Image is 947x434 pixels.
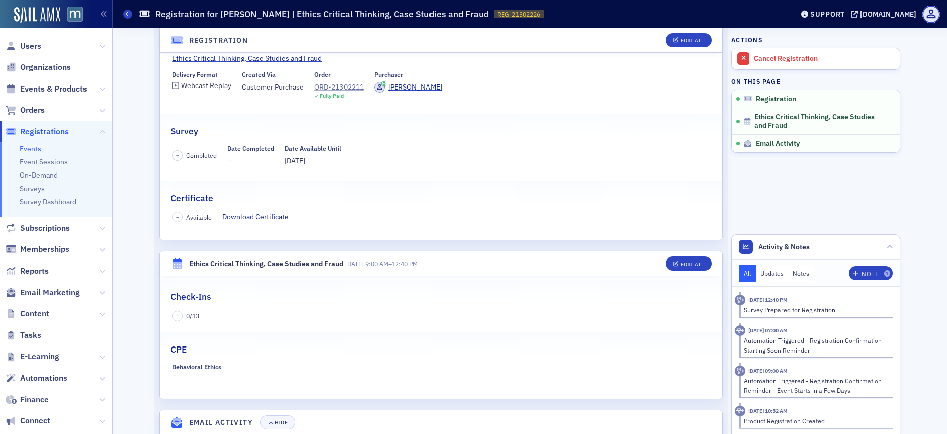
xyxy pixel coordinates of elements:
div: Fully Paid [320,93,344,99]
a: Content [6,308,49,319]
div: Created Via [242,71,276,78]
img: SailAMX [67,7,83,22]
div: Automation Triggered - Registration Confirmation Reminder - Event Starts in a Few Days [744,376,886,395]
span: Ethics Critical Thinking, Case Studies and Fraud [754,113,887,130]
div: Date Completed [227,145,274,152]
div: [DOMAIN_NAME] [860,10,916,19]
span: Automations [20,373,67,384]
div: Hide [275,420,288,425]
div: Delivery Format [172,71,218,78]
div: Date Available Until [285,145,341,152]
h4: On this page [731,77,900,86]
time: 9/24/2025 12:40 PM [748,296,788,303]
a: E-Learning [6,351,59,362]
span: Email Activity [756,139,800,148]
h4: Email Activity [189,417,253,428]
a: Ethics Critical Thinking, Case Studies and Fraud [172,53,710,64]
span: – [345,259,418,268]
time: 12:40 PM [392,259,418,268]
span: Available [186,213,212,222]
button: Note [849,266,893,280]
div: – [172,363,299,381]
div: Activity [735,295,745,305]
h1: Registration for [PERSON_NAME] | Ethics Critical Thinking, Case Studies and Fraud [155,8,489,20]
span: E-Learning [20,351,59,362]
img: SailAMX [14,7,60,23]
a: Event Sessions [20,157,68,166]
span: – [176,312,179,319]
div: [PERSON_NAME] [388,82,442,93]
button: [DOMAIN_NAME] [851,11,920,18]
a: Tasks [6,330,41,341]
span: – [176,152,179,159]
button: Edit All [666,33,711,47]
span: Activity & Notes [758,242,810,252]
h4: Actions [731,35,762,44]
a: Reports [6,266,49,277]
div: Webcast Replay [181,83,231,89]
span: Customer Purchase [242,82,304,93]
a: Cancel Registration [732,48,900,69]
time: 9/10/2025 10:52 AM [748,407,788,414]
a: Orders [6,105,45,116]
div: Activity [735,366,745,376]
a: Registrations [6,126,69,137]
span: Reports [20,266,49,277]
button: Notes [788,265,814,282]
h2: CPE [170,343,187,356]
div: Order [314,71,331,78]
a: Finance [6,394,49,405]
a: Survey Dashboard [20,197,76,206]
span: Memberships [20,244,69,255]
div: Support [810,10,845,19]
a: Events [20,144,41,153]
div: Note [862,271,879,277]
span: Completed [186,151,217,160]
div: Activity [735,406,745,416]
a: Email Marketing [6,287,80,298]
div: Purchaser [374,71,403,78]
span: [DATE] [285,156,305,165]
button: Edit All [666,256,711,271]
div: Automation Triggered - Registration Confirmation - Starting Soon Reminder [744,336,886,355]
button: Hide [260,415,295,429]
span: Finance [20,394,49,405]
a: On-Demand [20,170,58,180]
span: Subscriptions [20,223,70,234]
span: Content [20,308,49,319]
a: Download Certificate [222,212,296,222]
span: Profile [922,6,940,23]
div: Edit All [681,262,704,267]
span: Connect [20,415,50,426]
div: Edit All [681,38,704,43]
span: – [176,214,179,221]
a: [PERSON_NAME] [374,82,442,93]
span: Organizations [20,62,71,73]
a: Connect [6,415,50,426]
span: Registrations [20,126,69,137]
h2: Check-Ins [170,290,211,303]
a: Events & Products [6,83,87,95]
span: Orders [20,105,45,116]
a: Surveys [20,184,45,193]
button: Updates [756,265,789,282]
div: Activity [735,325,745,336]
a: Subscriptions [6,223,70,234]
span: — [227,156,274,166]
a: Automations [6,373,67,384]
span: [DATE] [345,259,364,268]
div: Ethics Critical Thinking, Case Studies and Fraud [189,258,343,269]
a: Memberships [6,244,69,255]
a: ORD-21302211 [314,82,364,93]
span: REG-21302226 [497,10,540,19]
span: Email Marketing [20,287,80,298]
time: 9:00 AM [365,259,388,268]
div: Behavioral Ethics [172,363,221,371]
span: Registration [756,95,796,104]
a: Users [6,41,41,52]
span: Users [20,41,41,52]
a: View Homepage [60,7,83,24]
h2: Survey [170,125,198,138]
div: Product Registration Created [744,416,886,425]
